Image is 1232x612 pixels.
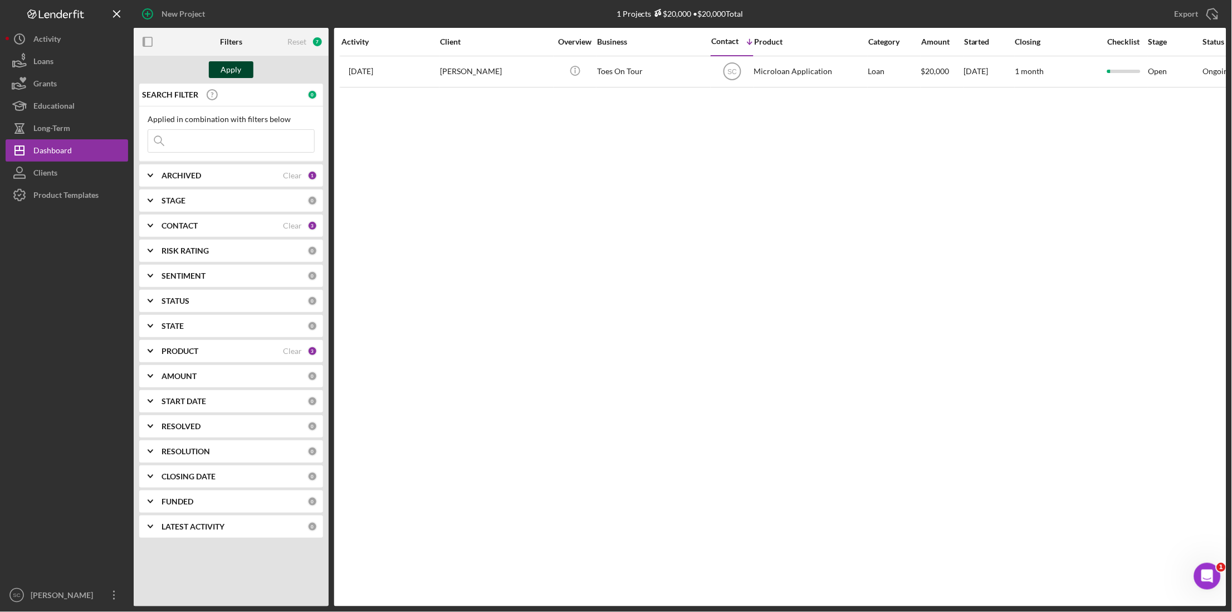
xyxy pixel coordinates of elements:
[307,271,317,281] div: 0
[162,372,197,381] b: AMOUNT
[597,57,708,86] div: Toes On Tour
[868,37,920,46] div: Category
[162,171,201,180] b: ARCHIVED
[1015,37,1099,46] div: Closing
[754,37,866,46] div: Product
[307,321,317,331] div: 0
[221,61,242,78] div: Apply
[162,271,206,280] b: SENTIMENT
[209,61,253,78] button: Apply
[727,68,737,76] text: SC
[33,50,53,75] div: Loans
[307,296,317,306] div: 0
[162,347,198,356] b: PRODUCT
[33,162,57,187] div: Clients
[148,115,315,124] div: Applied in combination with filters below
[162,196,185,205] b: STAGE
[162,522,224,531] b: LATEST ACTIVITY
[964,57,1014,86] div: [DATE]
[33,28,61,53] div: Activity
[1163,3,1226,25] button: Export
[6,117,128,139] button: Long-Term
[307,246,317,256] div: 0
[162,246,209,255] b: RISK RATING
[307,171,317,181] div: 1
[307,522,317,532] div: 0
[142,90,198,99] b: SEARCH FILTER
[652,9,692,18] div: $20,000
[162,422,201,431] b: RESOLVED
[440,57,551,86] div: [PERSON_NAME]
[1194,563,1221,590] iframe: Intercom live chat
[921,66,950,76] span: $20,000
[33,139,72,164] div: Dashboard
[307,421,317,431] div: 0
[162,221,198,230] b: CONTACT
[162,397,206,406] b: START DATE
[6,162,128,184] button: Clients
[6,584,128,606] button: SC[PERSON_NAME]
[1148,57,1202,86] div: Open
[283,347,302,356] div: Clear
[6,95,128,117] button: Educational
[1217,563,1226,572] span: 1
[1148,37,1202,46] div: Stage
[307,446,317,456] div: 0
[341,37,439,46] div: Activity
[33,72,57,98] div: Grants
[307,371,317,381] div: 0
[134,3,216,25] button: New Project
[307,90,317,100] div: 0
[33,117,70,142] div: Long-Term
[307,472,317,482] div: 0
[6,139,128,162] button: Dashboard
[287,37,306,46] div: Reset
[162,497,193,506] b: FUNDED
[307,346,317,356] div: 3
[28,584,100,609] div: [PERSON_NAME]
[554,37,596,46] div: Overview
[6,28,128,50] button: Activity
[964,37,1014,46] div: Started
[283,171,302,180] div: Clear
[6,184,128,206] button: Product Templates
[921,37,963,46] div: Amount
[307,396,317,406] div: 0
[754,57,866,86] div: Microloan Application
[6,72,128,95] button: Grants
[162,297,189,305] b: STATUS
[162,472,216,481] b: CLOSING DATE
[162,3,205,25] div: New Project
[711,37,739,46] div: Contact
[440,37,551,46] div: Client
[220,37,242,46] b: Filters
[307,196,317,206] div: 0
[617,9,744,18] div: 1 Projects • $20,000 Total
[349,67,373,76] time: 2025-09-22 14:01
[1175,3,1199,25] div: Export
[33,95,75,120] div: Educational
[13,592,20,599] text: SC
[1100,37,1147,46] div: Checklist
[6,50,128,72] button: Loans
[307,221,317,231] div: 3
[1015,66,1044,76] time: 1 month
[312,36,323,47] div: 7
[283,221,302,230] div: Clear
[868,57,920,86] div: Loan
[33,184,99,209] div: Product Templates
[162,322,184,331] b: STATE
[597,37,708,46] div: Business
[162,447,210,456] b: RESOLUTION
[307,497,317,507] div: 0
